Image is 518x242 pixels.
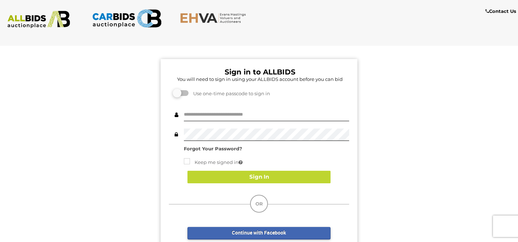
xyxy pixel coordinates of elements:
[485,7,518,15] a: Contact Us
[190,91,270,96] span: Use one-time passcode to sign in
[4,11,74,28] img: ALLBIDS.com.au
[225,68,295,76] b: Sign in to ALLBIDS
[184,158,243,166] label: Keep me signed in
[485,8,516,14] b: Contact Us
[187,227,331,239] a: Continue with Facebook
[92,7,162,30] img: CARBIDS.com.au
[171,77,349,82] h5: You will need to sign in using your ALLBIDS account before you can bid
[250,195,268,213] div: OR
[187,171,331,183] button: Sign In
[180,13,250,23] img: EHVA.com.au
[184,146,242,151] a: Forgot Your Password?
